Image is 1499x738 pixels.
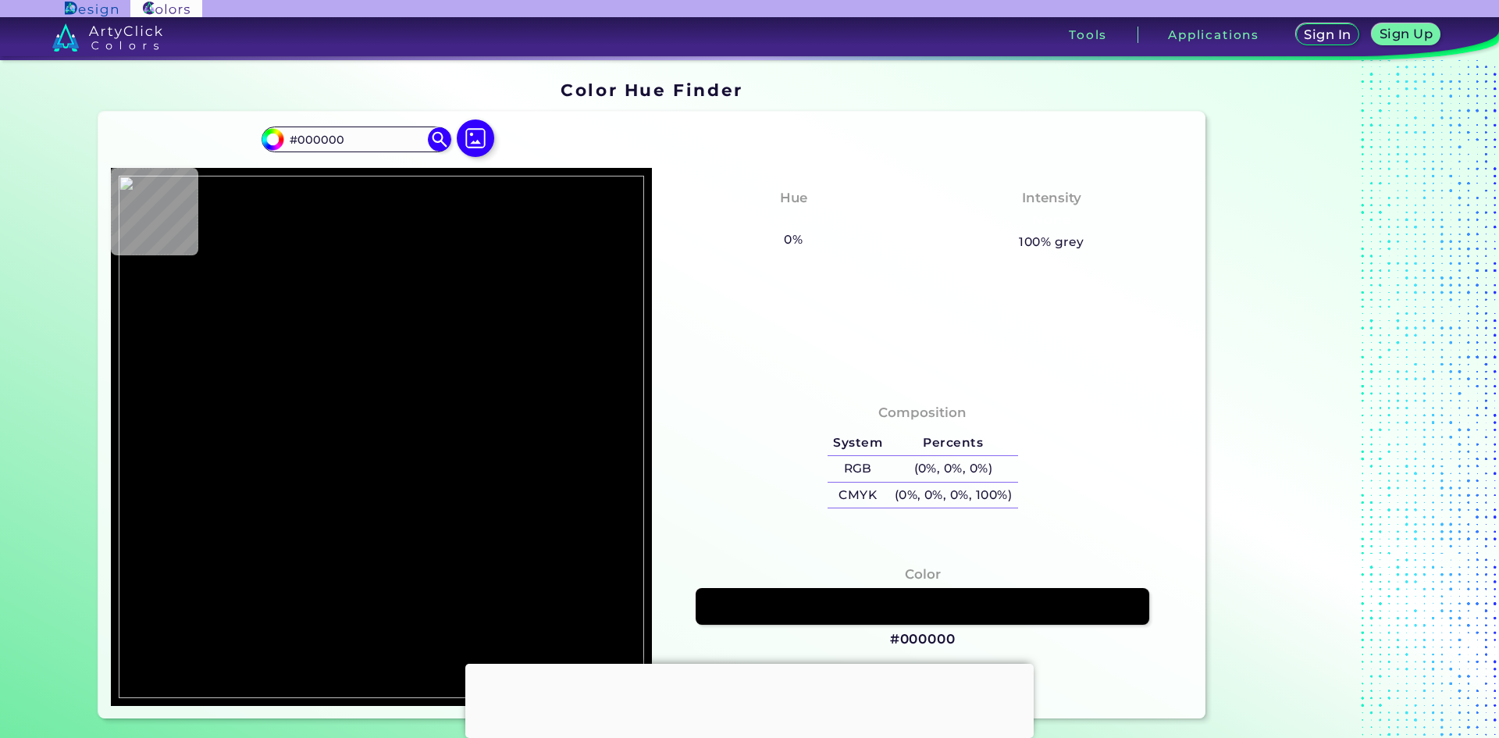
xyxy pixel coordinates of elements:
[465,664,1034,734] iframe: Advertisement
[767,211,820,230] h3: None
[888,483,1018,508] h5: (0%, 0%, 0%, 100%)
[1212,75,1407,725] iframe: Advertisement
[888,430,1018,456] h5: Percents
[1025,211,1077,230] h3: None
[561,78,742,102] h1: Color Hue Finder
[1306,29,1349,41] h5: Sign In
[828,430,888,456] h5: System
[780,187,807,209] h4: Hue
[905,563,941,586] h4: Color
[283,129,429,150] input: type color..
[890,630,956,649] h3: #000000
[52,23,162,52] img: logo_artyclick_colors_white.svg
[1168,29,1259,41] h3: Applications
[65,2,117,16] img: ArtyClick Design logo
[888,456,1018,482] h5: (0%, 0%, 0%)
[878,401,967,424] h4: Composition
[1382,28,1431,40] h5: Sign Up
[1375,25,1437,45] a: Sign Up
[457,119,494,157] img: icon picture
[828,456,888,482] h5: RGB
[778,230,809,250] h5: 0%
[1019,232,1084,252] h5: 100% grey
[428,127,451,151] img: icon search
[119,176,644,698] img: 048cd9a1-98de-42b1-a4cb-2003fb9e348d
[1022,187,1081,209] h4: Intensity
[1069,29,1107,41] h3: Tools
[828,483,888,508] h5: CMYK
[1298,25,1357,45] a: Sign In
